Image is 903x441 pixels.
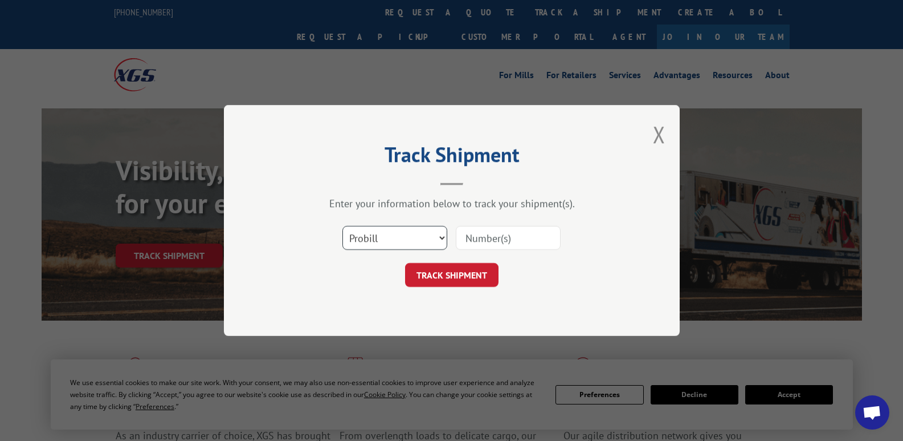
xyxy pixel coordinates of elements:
[653,119,665,149] button: Close modal
[456,226,561,250] input: Number(s)
[405,263,499,287] button: TRACK SHIPMENT
[855,395,889,430] div: Open chat
[281,197,623,210] div: Enter your information below to track your shipment(s).
[281,147,623,168] h2: Track Shipment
